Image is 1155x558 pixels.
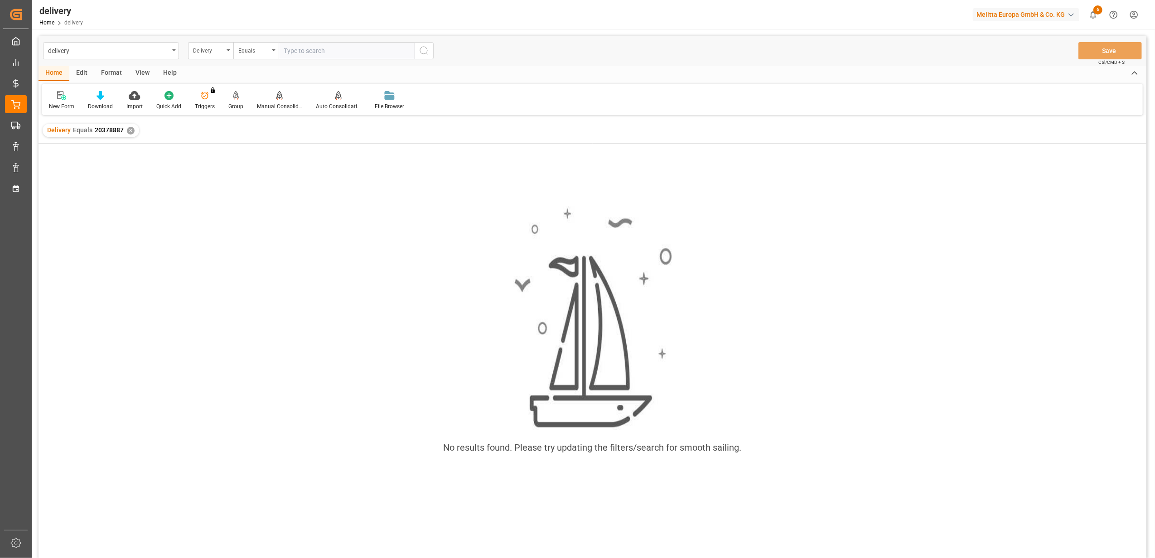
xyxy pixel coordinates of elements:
[95,126,124,134] span: 20378887
[257,102,302,111] div: Manual Consolidation
[156,102,181,111] div: Quick Add
[1093,5,1102,14] span: 6
[39,4,83,18] div: delivery
[316,102,361,111] div: Auto Consolidation
[444,441,742,454] div: No results found. Please try updating the filters/search for smooth sailing.
[39,66,69,81] div: Home
[415,42,434,59] button: search button
[49,102,74,111] div: New Form
[973,6,1083,23] button: Melitta Europa GmbH & Co. KG
[48,44,169,56] div: delivery
[193,44,224,55] div: Delivery
[69,66,94,81] div: Edit
[43,42,179,59] button: open menu
[126,102,143,111] div: Import
[129,66,156,81] div: View
[1083,5,1103,25] button: show 6 new notifications
[127,127,135,135] div: ✕
[279,42,415,59] input: Type to search
[238,44,269,55] div: Equals
[513,207,672,430] img: smooth_sailing.jpeg
[39,19,54,26] a: Home
[73,126,92,134] span: Equals
[156,66,184,81] div: Help
[233,42,279,59] button: open menu
[375,102,404,111] div: File Browser
[94,66,129,81] div: Format
[188,42,233,59] button: open menu
[88,102,113,111] div: Download
[1078,42,1142,59] button: Save
[1103,5,1124,25] button: Help Center
[1098,59,1125,66] span: Ctrl/CMD + S
[228,102,243,111] div: Group
[47,126,71,134] span: Delivery
[973,8,1079,21] div: Melitta Europa GmbH & Co. KG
